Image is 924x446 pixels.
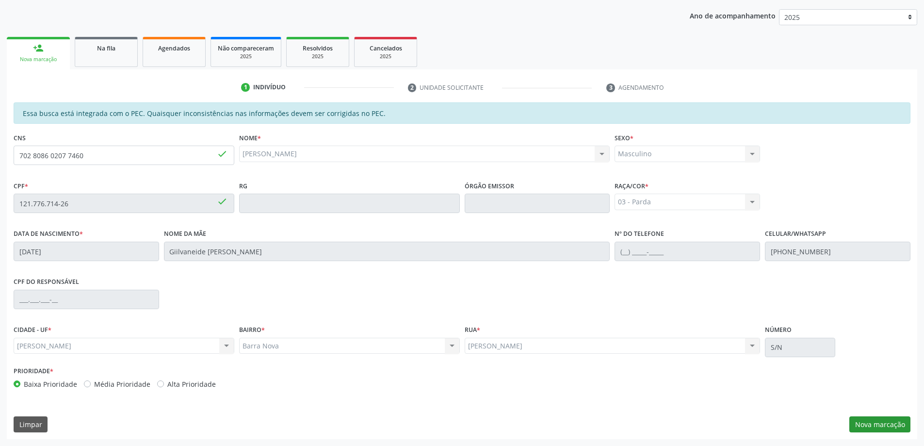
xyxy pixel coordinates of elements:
span: Cancelados [370,44,402,52]
div: person_add [33,43,44,53]
input: ___.___.___-__ [14,290,159,309]
span: Na fila [97,44,115,52]
label: Alta Prioridade [167,379,216,389]
input: __/__/____ [14,242,159,261]
label: Prioridade [14,364,53,379]
span: Não compareceram [218,44,274,52]
label: RG [239,179,247,194]
label: Número [765,323,792,338]
div: Essa busca está integrada com o PEC. Quaisquer inconsistências nas informações devem ser corrigid... [14,102,910,124]
label: Data de nascimento [14,227,83,242]
label: Nome da mãe [164,227,206,242]
div: 1 [241,83,250,92]
input: (__) _____-_____ [765,242,910,261]
label: Nome [239,131,261,146]
label: CPF do responsável [14,275,79,290]
div: 2025 [361,53,410,60]
label: Baixa Prioridade [24,379,77,389]
label: CPF [14,179,28,194]
span: Resolvidos [303,44,333,52]
div: Indivíduo [253,83,286,92]
label: Celular/WhatsApp [765,227,826,242]
div: 2025 [218,53,274,60]
div: 2025 [293,53,342,60]
label: BAIRRO [239,323,265,338]
label: CIDADE - UF [14,323,51,338]
label: Média Prioridade [94,379,150,389]
button: Nova marcação [849,416,910,433]
p: Ano de acompanhamento [690,9,776,21]
span: done [217,149,227,159]
input: (__) _____-_____ [615,242,760,261]
label: Órgão emissor [465,179,514,194]
label: Sexo [615,131,633,146]
label: CNS [14,131,26,146]
label: Nº do Telefone [615,227,664,242]
div: Nova marcação [14,56,63,63]
label: Raça/cor [615,179,648,194]
label: Rua [465,323,480,338]
span: done [217,196,227,207]
span: Agendados [158,44,190,52]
